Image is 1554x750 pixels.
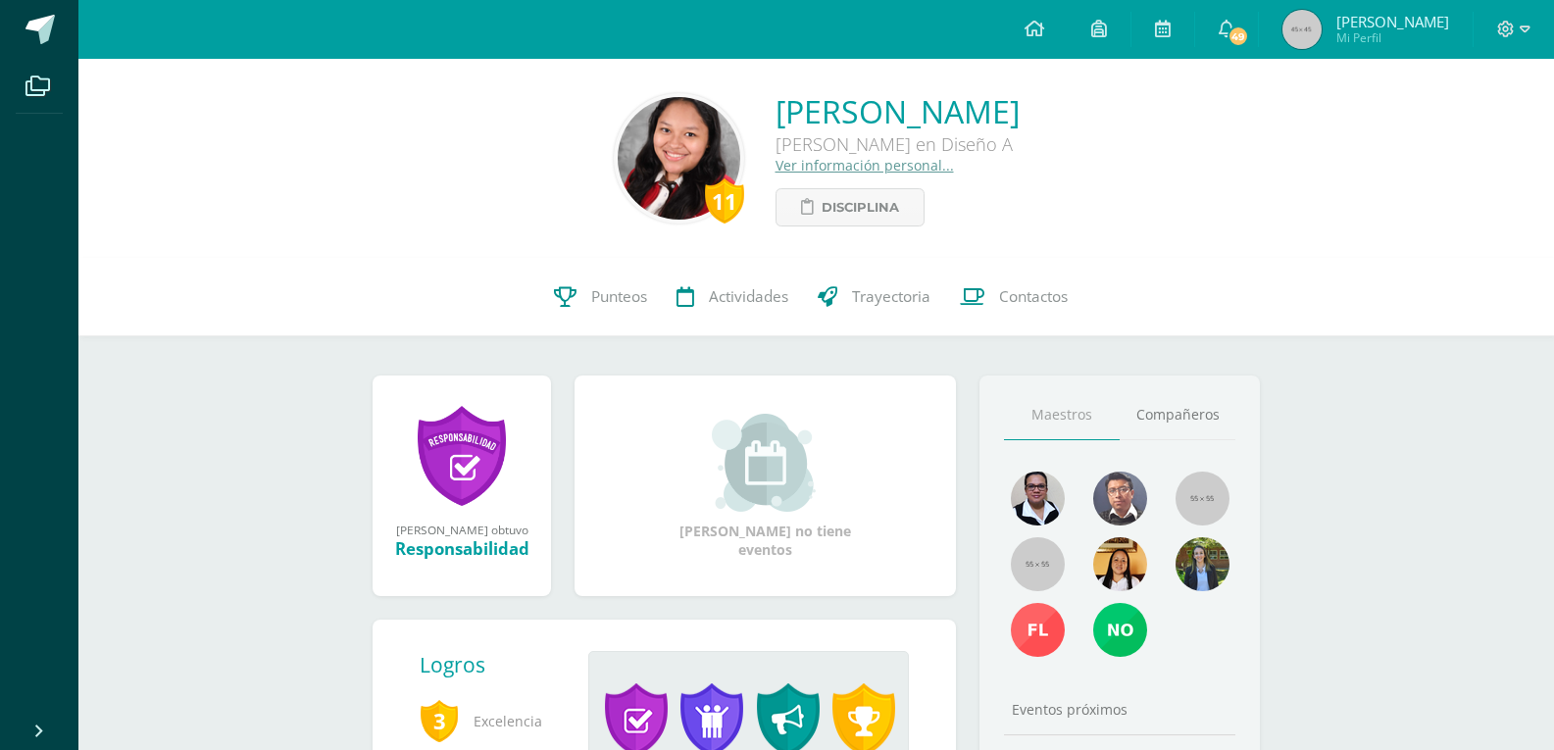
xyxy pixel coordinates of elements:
div: [PERSON_NAME] no tiene eventos [668,414,864,559]
img: 45x45 [1282,10,1322,49]
a: Maestros [1004,390,1120,440]
a: Actividades [662,258,803,336]
img: 57c4e928f643661f27a38ec3fbef529c.png [1011,603,1065,657]
img: 55x55 [1011,537,1065,591]
span: Mi Perfil [1336,29,1449,46]
img: d479196b33523ad71ae74b7d3ae1eac4.png [618,97,740,220]
span: 3 [420,698,459,743]
div: [PERSON_NAME] obtuvo [392,522,531,537]
span: Excelencia [420,694,557,748]
span: Punteos [591,286,647,307]
img: event_small.png [712,414,819,512]
div: Logros [420,651,573,678]
a: Contactos [945,258,1082,336]
img: 46f6fa15264c5e69646c4d280a212a31.png [1093,537,1147,591]
div: Eventos próximos [1004,700,1235,719]
div: [PERSON_NAME] en Diseño A [776,132,1020,156]
a: [PERSON_NAME] [776,90,1020,132]
span: Disciplina [822,189,899,225]
span: [PERSON_NAME] [1336,12,1449,31]
span: 49 [1227,25,1248,47]
a: Ver información personal... [776,156,954,175]
img: e41c3894aaf89bb740a7d8c448248d63.png [1011,472,1065,525]
span: Contactos [999,286,1068,307]
img: 55x55 [1176,472,1229,525]
img: 7d61841bcfb191287f003a87f3c9ee53.png [1176,537,1229,591]
a: Compañeros [1120,390,1235,440]
span: Trayectoria [852,286,930,307]
span: Actividades [709,286,788,307]
div: Responsabilidad [392,537,531,560]
img: 7e5ce3178e263c1de2a2f09ff2bb6eb7.png [1093,603,1147,657]
a: Disciplina [776,188,925,226]
a: Trayectoria [803,258,945,336]
div: 11 [705,178,744,224]
img: bf3cc4379d1deeebe871fe3ba6f72a08.png [1093,472,1147,525]
a: Punteos [539,258,662,336]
